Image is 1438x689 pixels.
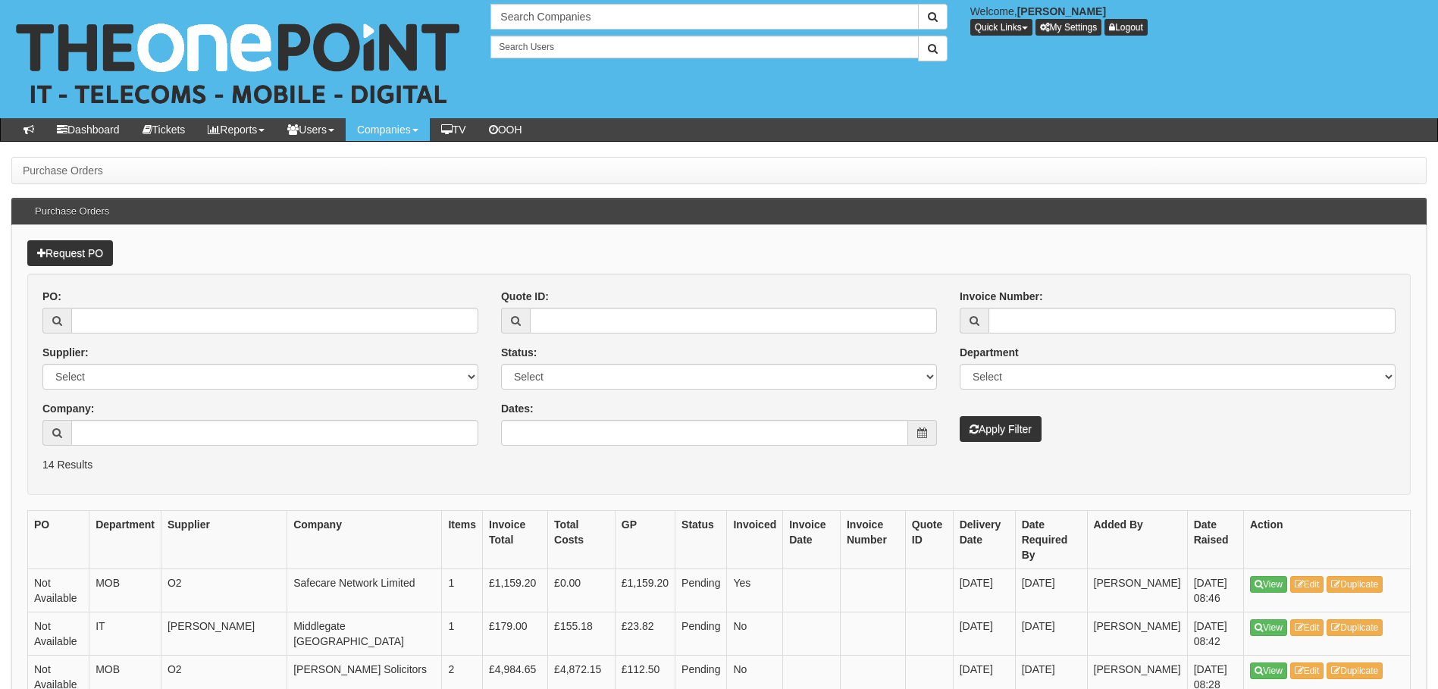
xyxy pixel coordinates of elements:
[501,401,534,416] label: Dates:
[953,569,1015,612] td: [DATE]
[840,511,905,569] th: Invoice Number
[1290,576,1324,593] a: Edit
[42,401,94,416] label: Company:
[675,511,727,569] th: Status
[960,289,1043,304] label: Invoice Number:
[1187,569,1243,612] td: [DATE] 08:46
[615,511,675,569] th: GP
[727,511,783,569] th: Invoiced
[161,612,287,656] td: [PERSON_NAME]
[953,511,1015,569] th: Delivery Date
[548,612,616,656] td: £155.18
[287,569,442,612] td: Safecare Network Limited
[727,569,783,612] td: Yes
[442,612,483,656] td: 1
[1015,569,1087,612] td: [DATE]
[1035,19,1102,36] a: My Settings
[1087,612,1187,656] td: [PERSON_NAME]
[675,612,727,656] td: Pending
[1104,19,1148,36] a: Logout
[89,569,161,612] td: MOB
[1290,662,1324,679] a: Edit
[27,240,113,266] a: Request PO
[42,457,1396,472] p: 14 Results
[161,511,287,569] th: Supplier
[28,569,89,612] td: Not Available
[675,569,727,612] td: Pending
[501,289,549,304] label: Quote ID:
[970,19,1032,36] button: Quick Links
[89,511,161,569] th: Department
[27,199,117,224] h3: Purchase Orders
[1187,511,1243,569] th: Date Raised
[42,345,89,360] label: Supplier:
[1187,612,1243,656] td: [DATE] 08:42
[501,345,537,360] label: Status:
[1327,576,1383,593] a: Duplicate
[1087,511,1187,569] th: Added By
[905,511,953,569] th: Quote ID
[959,4,1438,36] div: Welcome,
[1017,5,1106,17] b: [PERSON_NAME]
[131,118,197,141] a: Tickets
[483,569,548,612] td: £1,159.20
[1015,612,1087,656] td: [DATE]
[483,511,548,569] th: Invoice Total
[23,163,103,178] li: Purchase Orders
[442,569,483,612] td: 1
[89,612,161,656] td: IT
[1244,511,1411,569] th: Action
[490,4,918,30] input: Search Companies
[28,511,89,569] th: PO
[960,345,1019,360] label: Department
[45,118,131,141] a: Dashboard
[483,612,548,656] td: £179.00
[287,511,442,569] th: Company
[1250,662,1287,679] a: View
[1087,569,1187,612] td: [PERSON_NAME]
[783,511,841,569] th: Invoice Date
[287,612,442,656] td: Middlegate [GEOGRAPHIC_DATA]
[28,612,89,656] td: Not Available
[1015,511,1087,569] th: Date Required By
[1250,619,1287,636] a: View
[42,289,61,304] label: PO:
[1327,662,1383,679] a: Duplicate
[196,118,276,141] a: Reports
[276,118,346,141] a: Users
[727,612,783,656] td: No
[548,511,616,569] th: Total Costs
[346,118,430,141] a: Companies
[953,612,1015,656] td: [DATE]
[490,36,918,58] input: Search Users
[548,569,616,612] td: £0.00
[1250,576,1287,593] a: View
[960,416,1042,442] button: Apply Filter
[1327,619,1383,636] a: Duplicate
[430,118,478,141] a: TV
[478,118,534,141] a: OOH
[615,569,675,612] td: £1,159.20
[442,511,483,569] th: Items
[161,569,287,612] td: O2
[615,612,675,656] td: £23.82
[1290,619,1324,636] a: Edit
